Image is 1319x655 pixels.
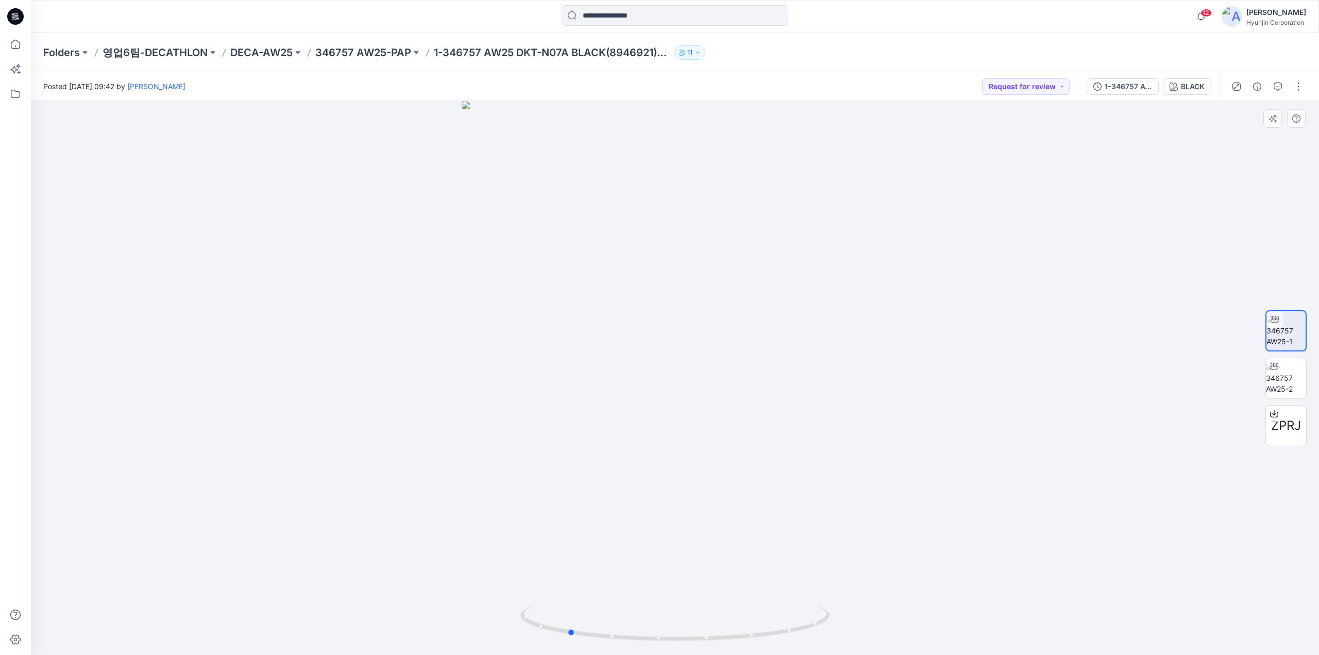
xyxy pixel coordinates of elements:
div: BLACK [1181,81,1205,92]
button: Details [1249,78,1265,95]
span: 12 [1200,9,1212,17]
button: 1-346757 AW25 [1087,78,1159,95]
img: avatar [1222,6,1242,27]
a: 영업6팀-DECATHLON [103,45,208,60]
span: ZPRJ [1271,416,1301,435]
a: 346757 AW25-PAP [315,45,411,60]
a: [PERSON_NAME] [127,82,185,91]
button: BLACK [1163,78,1211,95]
a: Folders [43,45,80,60]
p: 11 [687,47,692,58]
img: 1-346757 AW25-1 [1266,314,1306,347]
button: 11 [674,45,705,60]
p: 1-346757 AW25 DKT-N07A BLACK(8946921)-PAP [434,45,670,60]
div: 1-346757 AW25 [1105,81,1152,92]
a: DECA-AW25 [230,45,293,60]
div: [PERSON_NAME] [1246,6,1306,19]
img: 1-346757 AW25-2 [1266,362,1306,394]
span: Posted [DATE] 09:42 by [43,81,185,92]
div: Hyunjin Corporation [1246,19,1306,26]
